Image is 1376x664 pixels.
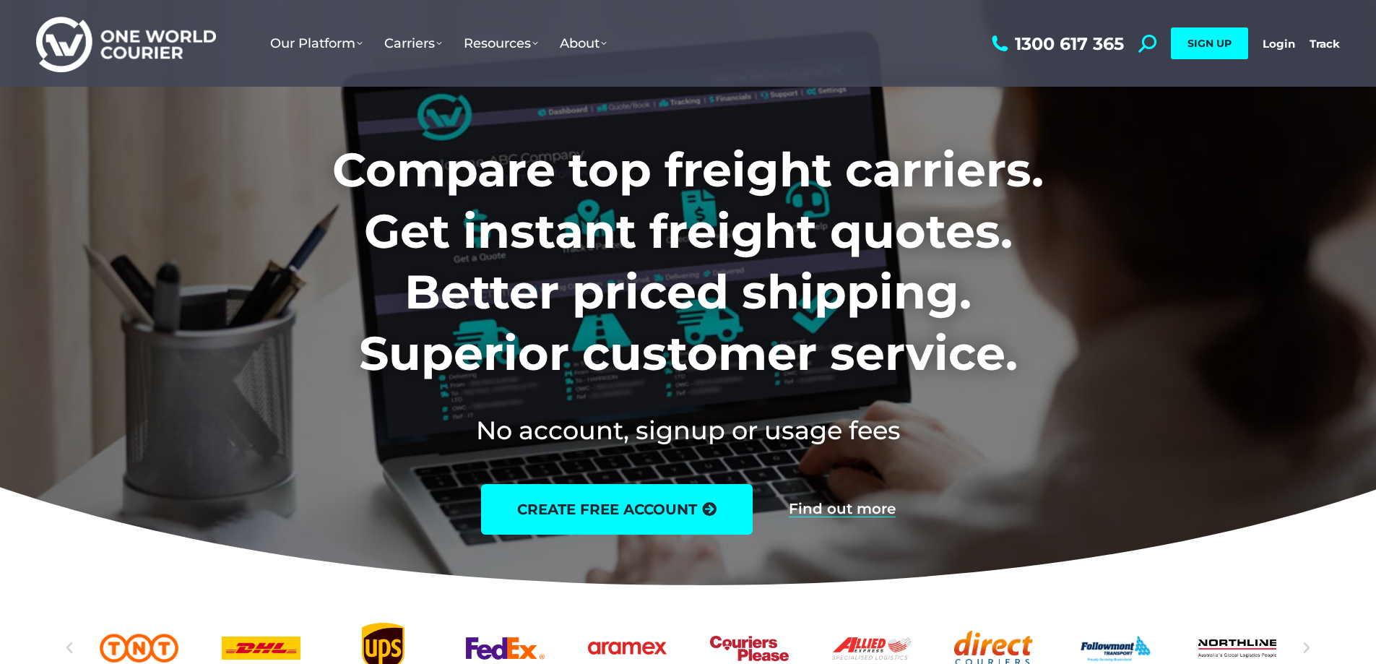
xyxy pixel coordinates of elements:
a: Login [1263,37,1295,51]
span: SIGN UP [1187,37,1232,50]
img: One World Courier [36,14,216,73]
a: Track [1310,37,1340,51]
h1: Compare top freight carriers. Get instant freight quotes. Better priced shipping. Superior custom... [237,139,1139,384]
a: Carriers [373,21,453,66]
a: SIGN UP [1171,27,1248,59]
span: About [560,35,607,51]
span: Resources [464,35,538,51]
a: create free account [481,484,753,535]
span: Carriers [384,35,442,51]
span: Our Platform [270,35,363,51]
a: Resources [453,21,549,66]
h2: No account, signup or usage fees [237,413,1139,448]
a: Find out more [789,501,896,517]
a: 1300 617 365 [988,35,1124,53]
a: About [549,21,618,66]
a: Our Platform [259,21,373,66]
